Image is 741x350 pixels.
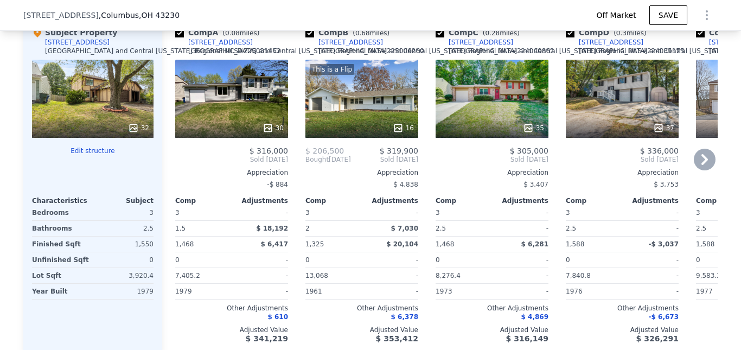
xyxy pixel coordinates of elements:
div: 1961 [305,284,360,299]
span: $ 341,219 [246,334,288,343]
span: 9,583.2 [696,272,721,279]
div: Appreciation [436,168,548,177]
span: 3 [305,209,310,217]
div: Appreciation [175,168,288,177]
span: 1,468 [436,240,454,248]
div: 37 [653,123,674,133]
div: [STREET_ADDRESS] [579,38,643,47]
span: $ 316,149 [506,334,548,343]
span: -$ 884 [267,181,288,188]
div: Bedrooms [32,205,91,220]
div: - [494,284,548,299]
span: Sold [DATE] [175,155,288,164]
div: 1979 [175,284,229,299]
span: $ 4,838 [393,181,418,188]
div: Comp D [566,27,651,38]
div: - [494,252,548,268]
div: Comp [175,196,232,205]
div: Adjustments [492,196,548,205]
div: 30 [263,123,284,133]
span: ( miles) [348,29,394,37]
div: Adjusted Value [305,326,418,334]
div: - [624,268,679,283]
div: - [234,205,288,220]
div: 2.5 [95,221,154,236]
span: $ 610 [267,313,288,321]
div: Comp A [175,27,264,38]
a: [STREET_ADDRESS] [436,38,513,47]
span: , OH 43230 [139,11,180,20]
div: 1,550 [95,237,154,252]
div: Comp B [305,27,394,38]
span: 13,068 [305,272,328,279]
div: Comp C [436,27,524,38]
div: Comp [305,196,362,205]
div: - [624,221,679,236]
div: Adjusted Value [436,326,548,334]
div: - [364,268,418,283]
span: $ 206,500 [305,147,344,155]
div: - [624,284,679,299]
div: [GEOGRAPHIC_DATA] and Central [US_STATE] Regional MLS # 225031452 [45,47,281,55]
div: 16 [393,123,414,133]
span: $ 319,900 [380,147,418,155]
span: 1,325 [305,240,324,248]
div: - [624,205,679,220]
div: - [494,205,548,220]
div: Unfinished Sqft [32,252,91,268]
div: 2 [305,221,360,236]
span: $ 4,869 [521,313,548,321]
div: 1.5 [175,221,229,236]
span: 0.08 [225,29,240,37]
div: Bathrooms [32,221,91,236]
button: Show Options [696,4,718,26]
div: Appreciation [305,168,418,177]
a: [STREET_ADDRESS] [566,38,643,47]
div: Other Adjustments [566,304,679,313]
span: 3 [175,209,180,217]
div: Adjusted Value [175,326,288,334]
div: Other Adjustments [175,304,288,313]
div: 32 [128,123,149,133]
span: ( miles) [609,29,650,37]
div: Subject [93,196,154,205]
div: 2.5 [566,221,620,236]
span: $ 6,417 [261,240,288,248]
div: [STREET_ADDRESS] [188,38,253,47]
span: -$ 6,673 [649,313,679,321]
div: - [234,252,288,268]
span: 3 [696,209,700,217]
div: 3,920.4 [95,268,154,283]
div: - [624,252,679,268]
span: $ 326,291 [636,334,679,343]
div: - [234,268,288,283]
span: -$ 3,037 [649,240,679,248]
span: 7,405.2 [175,272,200,279]
div: Adjustments [362,196,418,205]
span: Sold [DATE] [351,155,418,164]
span: $ 316,000 [250,147,288,155]
div: Lot Sqft [32,268,91,283]
div: Comp [436,196,492,205]
a: [STREET_ADDRESS] [305,38,383,47]
a: [STREET_ADDRESS] [175,38,253,47]
div: - [364,252,418,268]
span: 0.3 [616,29,627,37]
span: $ 18,192 [256,225,288,232]
div: - [364,284,418,299]
span: $ 3,407 [523,181,548,188]
span: ( miles) [478,29,524,37]
span: 0 [696,256,700,264]
span: $ 6,281 [521,240,548,248]
span: 8,276.4 [436,272,461,279]
button: SAVE [649,5,687,25]
span: Sold [DATE] [566,155,679,164]
div: 1973 [436,284,490,299]
span: 1,588 [696,240,714,248]
div: [GEOGRAPHIC_DATA] and Central [US_STATE] Regional MLS # 225006260 [188,47,424,55]
div: [DATE] [305,155,351,164]
span: , Columbus [99,10,180,21]
div: Year Built [32,284,91,299]
div: Appreciation [566,168,679,177]
div: Adjustments [622,196,679,205]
